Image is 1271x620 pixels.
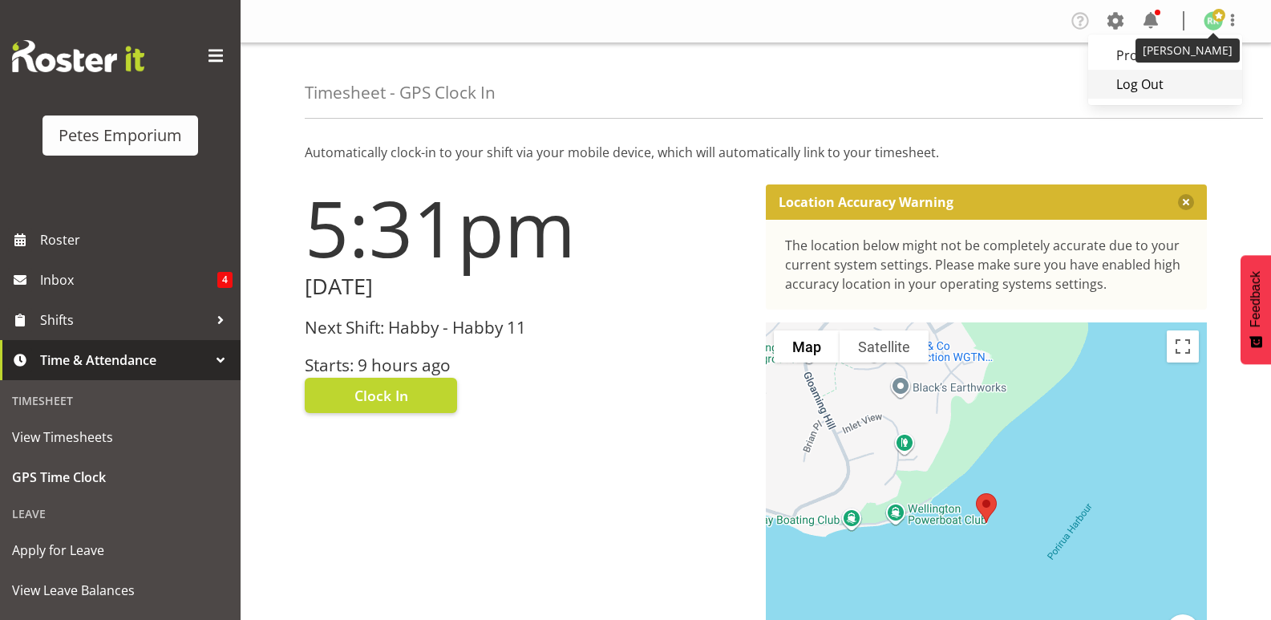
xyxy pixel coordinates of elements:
[774,330,840,363] button: Show street map
[217,272,233,288] span: 4
[354,385,408,406] span: Clock In
[4,497,237,530] div: Leave
[305,143,1207,162] p: Automatically clock-in to your shift via your mobile device, which will automatically link to you...
[4,417,237,457] a: View Timesheets
[40,228,233,252] span: Roster
[1088,41,1242,70] a: Profile
[59,124,182,148] div: Petes Emporium
[305,378,457,413] button: Clock In
[12,465,229,489] span: GPS Time Clock
[12,425,229,449] span: View Timesheets
[1178,194,1194,210] button: Close message
[305,274,747,299] h2: [DATE]
[40,308,208,332] span: Shifts
[305,356,747,375] h3: Starts: 9 hours ago
[12,538,229,562] span: Apply for Leave
[12,40,144,72] img: Rosterit website logo
[40,348,208,372] span: Time & Attendance
[4,384,237,417] div: Timesheet
[12,578,229,602] span: View Leave Balances
[840,330,929,363] button: Show satellite imagery
[305,184,747,271] h1: 5:31pm
[305,83,496,102] h4: Timesheet - GPS Clock In
[1167,330,1199,363] button: Toggle fullscreen view
[4,457,237,497] a: GPS Time Clock
[4,530,237,570] a: Apply for Leave
[1204,11,1223,30] img: ruth-robertson-taylor722.jpg
[1088,70,1242,99] a: Log Out
[40,268,217,292] span: Inbox
[785,236,1188,294] div: The location below might not be completely accurate due to your current system settings. Please m...
[4,570,237,610] a: View Leave Balances
[1249,271,1263,327] span: Feedback
[305,318,747,337] h3: Next Shift: Habby - Habby 11
[1241,255,1271,364] button: Feedback - Show survey
[779,194,953,210] p: Location Accuracy Warning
